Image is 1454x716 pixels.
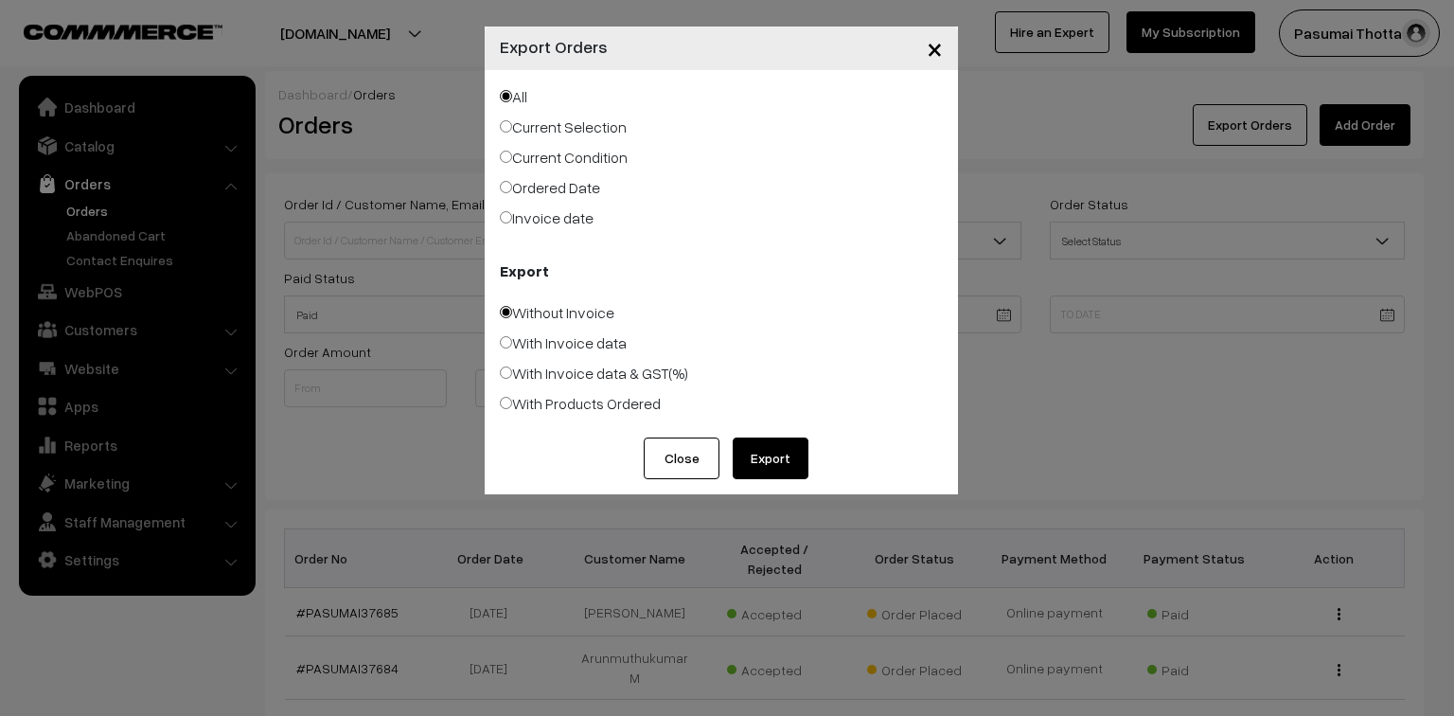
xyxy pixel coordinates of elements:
label: Ordered Date [500,176,600,199]
input: With Invoice data [500,336,512,349]
label: Current Condition [500,146,628,169]
input: With Invoice data & GST(%) [500,367,512,379]
label: Current Selection [500,116,627,138]
button: Close [644,438,719,479]
h4: Export Orders [500,34,608,60]
label: With Invoice data & GST(%) [500,362,688,385]
input: Without Invoice [500,306,512,318]
label: With Products Ordered [500,392,661,415]
input: All [500,90,512,102]
label: All [500,85,527,108]
button: Export [733,438,808,479]
span: × [927,30,943,65]
input: Ordered Date [500,181,512,193]
button: Close [912,19,958,78]
input: Current Selection [500,120,512,133]
b: Export [500,260,549,282]
label: Invoice date [500,206,594,229]
label: With Invoice data [500,331,627,354]
label: Without Invoice [500,301,614,324]
input: Current Condition [500,151,512,163]
input: Invoice date [500,211,512,224]
input: With Products Ordered [500,397,512,409]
